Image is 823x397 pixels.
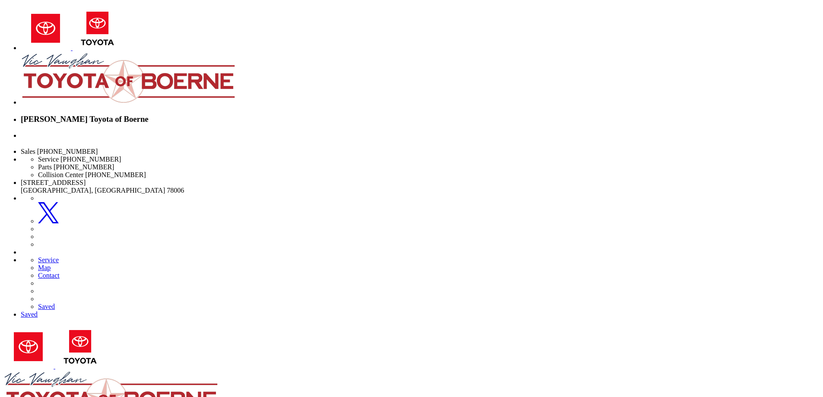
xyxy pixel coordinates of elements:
[21,148,35,155] span: Sales
[85,171,146,178] span: [PHONE_NUMBER]
[38,156,59,163] span: Service
[21,311,38,318] span: Saved
[38,256,820,264] a: Service
[73,7,123,50] img: Toyota
[38,264,820,272] a: Map
[38,303,820,311] a: My Saved Vehicles
[38,163,52,171] span: Parts
[38,256,59,264] span: Service
[3,325,54,368] img: Toyota
[38,272,820,279] a: Contact
[38,264,51,271] span: Map
[21,311,820,318] a: My Saved Vehicles
[60,156,121,163] span: [PHONE_NUMBER]
[37,148,98,155] span: [PHONE_NUMBER]
[21,7,71,50] img: Toyota
[38,202,820,225] a: Twitter: Click to visit our Twitter page
[21,179,820,194] li: [STREET_ADDRESS] [GEOGRAPHIC_DATA], [GEOGRAPHIC_DATA] 78006
[38,171,83,178] span: Collision Center
[54,163,114,171] span: [PHONE_NUMBER]
[38,303,55,310] span: Saved
[38,272,60,279] span: Contact
[21,52,237,105] img: Vic Vaughan Toyota of Boerne
[55,325,105,368] img: Toyota
[21,114,820,124] h3: [PERSON_NAME] Toyota of Boerne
